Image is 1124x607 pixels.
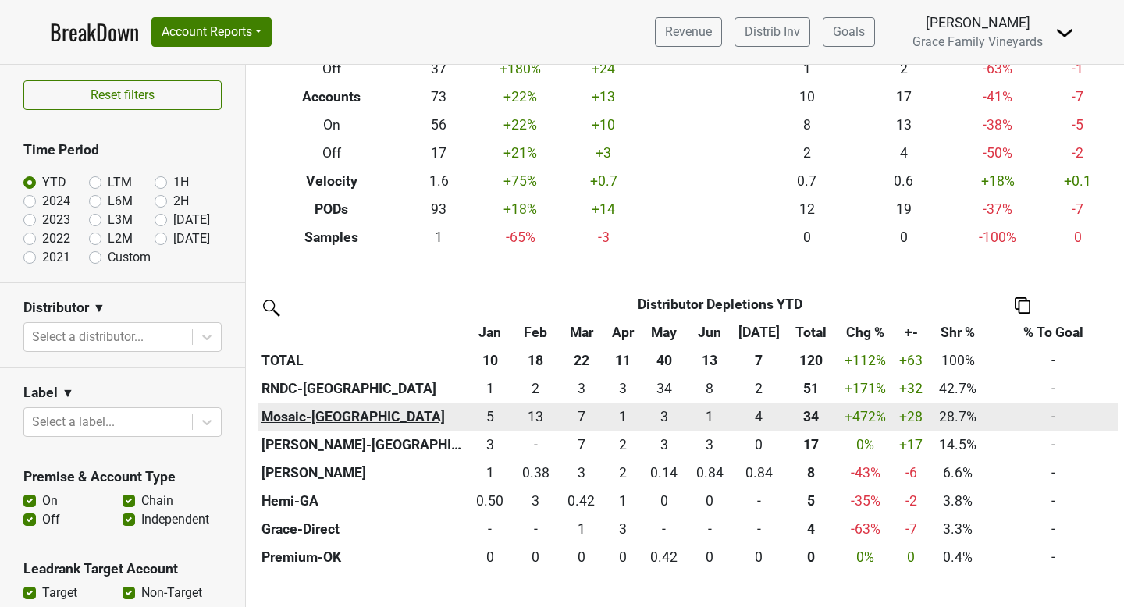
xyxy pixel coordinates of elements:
[471,519,509,539] div: -
[258,318,468,346] th: &nbsp;: activate to sort column ascending
[517,491,555,511] div: 3
[642,459,687,487] td: 0.14
[173,173,189,192] label: 1H
[687,431,732,459] td: 3
[468,346,513,374] th: 10
[513,403,558,431] td: 13.25
[468,543,513,571] td: 0
[952,83,1043,112] td: -41 %
[785,318,837,346] th: Total: activate to sort column ascending
[569,112,638,140] td: +10
[604,431,642,459] td: 1.5
[258,459,468,487] th: [PERSON_NAME]
[1043,83,1112,112] td: -7
[608,547,638,567] div: 0
[758,139,855,167] td: 2
[513,459,558,487] td: 0.377
[62,384,74,403] span: ▼
[258,543,468,571] th: Premium-OK
[471,463,509,483] div: 1
[988,346,1118,374] td: -
[608,519,638,539] div: 3
[559,515,604,543] td: 1
[687,459,732,487] td: 0.841
[928,459,989,487] td: 6.6%
[733,515,785,543] td: 0
[258,487,468,515] th: Hemi-GA
[1043,112,1112,140] td: -5
[471,55,568,83] td: +180 %
[406,55,472,83] td: 37
[471,378,509,399] div: 1
[642,431,687,459] td: 3
[468,403,513,431] td: 4.75
[642,543,687,571] td: 0.42
[517,435,555,455] div: -
[513,487,558,515] td: 2.584
[562,463,600,483] div: 3
[1015,297,1030,314] img: Copy to clipboard
[562,547,600,567] div: 0
[604,346,642,374] th: 11
[258,195,406,223] th: PODs
[173,229,210,248] label: [DATE]
[733,543,785,571] td: 0
[733,318,785,346] th: Jul: activate to sort column ascending
[855,139,952,167] td: 4
[569,83,638,112] td: +13
[687,487,732,515] td: 0
[471,139,568,167] td: +21 %
[785,515,837,543] th: 4.000
[608,406,638,427] div: 1
[789,491,833,511] div: 5
[468,515,513,543] td: 0
[952,195,1043,223] td: -37 %
[1055,23,1074,42] img: Dropdown Menu
[513,431,558,459] td: 0
[23,561,222,577] h3: Leadrank Target Account
[406,83,472,112] td: 73
[559,403,604,431] td: 7.25
[785,403,837,431] th: 34.333
[406,223,472,251] td: 1
[604,318,642,346] th: Apr: activate to sort column ascending
[173,192,189,211] label: 2H
[785,459,837,487] th: 7.933
[258,403,468,431] th: Mosaic-[GEOGRAPHIC_DATA]
[988,487,1118,515] td: -
[988,318,1118,346] th: % To Goal: activate to sort column ascending
[789,378,833,399] div: 51
[646,547,684,567] div: 0.42
[736,378,781,399] div: 2
[912,12,1043,33] div: [PERSON_NAME]
[898,378,924,399] div: +32
[646,378,684,399] div: 34
[604,543,642,571] td: 0
[23,142,222,158] h3: Time Period
[758,55,855,83] td: 1
[837,543,895,571] td: 0 %
[23,385,58,401] h3: Label
[642,374,687,403] td: 33.9
[735,17,810,47] a: Distrib Inv
[988,459,1118,487] td: -
[928,346,989,374] td: 100%
[23,300,89,316] h3: Distributor
[646,519,684,539] div: -
[855,223,952,251] td: 0
[1043,223,1112,251] td: 0
[785,431,837,459] th: 17.417
[559,431,604,459] td: 7.417
[952,55,1043,83] td: -63 %
[471,195,568,223] td: +18 %
[733,346,785,374] th: 7
[604,487,642,515] td: 1
[691,378,729,399] div: 8
[952,167,1043,195] td: +18 %
[855,55,952,83] td: 2
[141,584,202,602] label: Non-Target
[736,463,781,483] div: 0.84
[42,584,77,602] label: Target
[646,463,684,483] div: 0.14
[468,431,513,459] td: 2.5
